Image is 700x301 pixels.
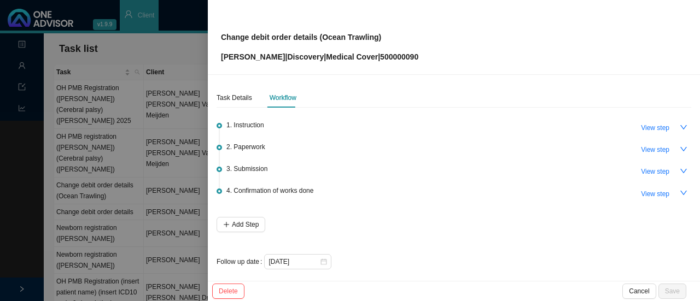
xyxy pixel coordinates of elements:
span: plus [223,221,230,228]
span: View step [641,122,669,133]
span: down [680,189,687,197]
button: Cancel [622,284,656,299]
button: View step [634,142,676,157]
div: Task Details [217,92,252,103]
span: Add Step [232,219,259,230]
span: down [680,167,687,175]
span: Delete [219,286,238,297]
span: 3. Submission [226,163,267,174]
div: Workflow [270,92,296,103]
input: Select date [269,256,319,267]
button: Add Step [217,217,265,232]
p: [PERSON_NAME] | | | 500000090 [221,51,418,63]
label: Follow up date [217,254,264,269]
button: Save [658,284,686,299]
span: Medical Cover [326,52,378,61]
span: down [680,145,687,153]
span: 1. Instruction [226,120,264,131]
span: Discovery [287,52,324,61]
p: Change debit order details (Ocean Trawling) [221,31,418,43]
button: View step [634,164,676,179]
span: View step [641,166,669,177]
button: Delete [212,284,244,299]
span: 2. Paperwork [226,141,265,152]
span: 4. Confirmation of works done [226,185,313,196]
button: View step [634,120,676,135]
span: View step [641,188,669,199]
span: down [680,123,687,131]
button: View step [634,186,676,202]
span: View step [641,144,669,155]
span: Cancel [629,286,649,297]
